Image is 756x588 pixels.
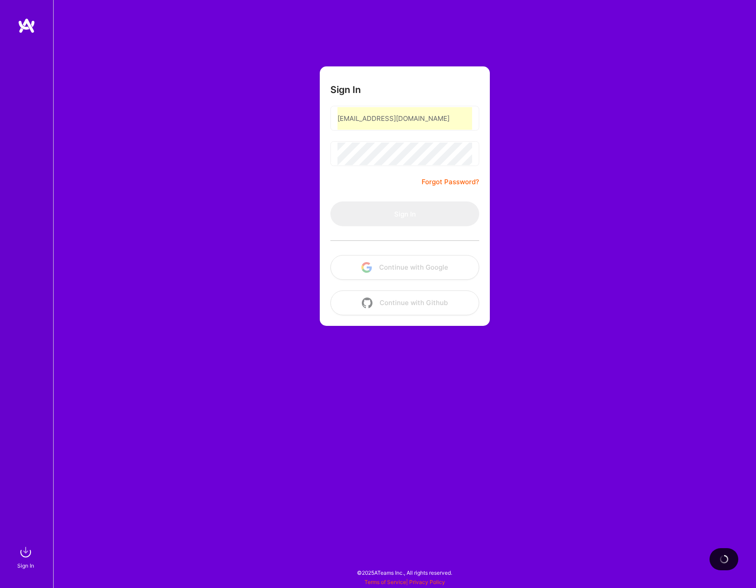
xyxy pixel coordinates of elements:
[361,262,372,273] img: icon
[330,201,479,226] button: Sign In
[17,561,34,570] div: Sign In
[362,298,372,308] img: icon
[422,177,479,187] a: Forgot Password?
[337,107,472,130] input: Email...
[18,18,35,34] img: logo
[409,579,445,585] a: Privacy Policy
[17,543,35,561] img: sign in
[19,543,35,570] a: sign inSign In
[330,84,361,95] h3: Sign In
[53,561,756,584] div: © 2025 ATeams Inc., All rights reserved.
[364,579,406,585] a: Terms of Service
[720,555,729,564] img: loading
[330,255,479,280] button: Continue with Google
[330,290,479,315] button: Continue with Github
[364,579,445,585] span: |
